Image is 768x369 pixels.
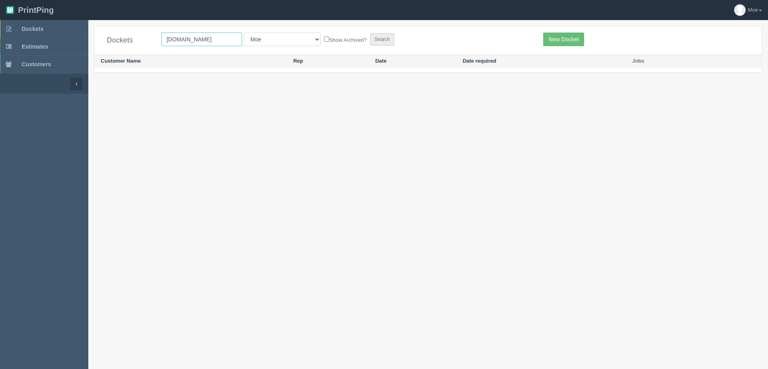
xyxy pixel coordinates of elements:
[626,55,717,67] th: Jobs
[22,26,43,32] span: Dockets
[22,43,48,50] span: Estimates
[293,58,303,64] a: Rep
[22,61,51,67] span: Customers
[101,58,141,64] a: Customer Name
[161,33,242,46] input: Customer Name
[107,37,149,45] h4: Dockets
[543,33,584,46] a: New Docket
[734,4,746,16] img: avatar_default-7531ab5dedf162e01f1e0bb0964e6a185e93c5c22dfe317fb01d7f8cd2b1632c.jpg
[6,6,14,14] img: logo-3e63b451c926e2ac314895c53de4908e5d424f24456219fb08d385ab2e579770.png
[324,37,329,42] input: Show Archived?
[370,33,394,45] input: Search
[375,58,387,64] a: Date
[324,35,367,44] label: Show Archived?
[462,58,496,64] a: Date required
